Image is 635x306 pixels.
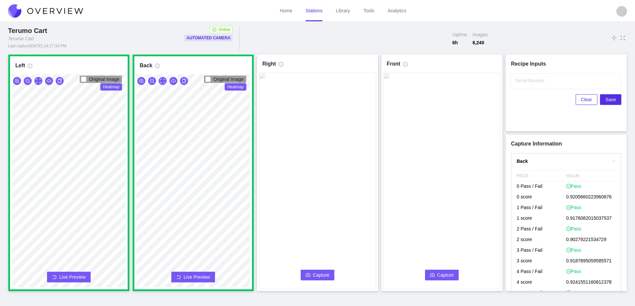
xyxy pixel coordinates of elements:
span: Save [605,96,616,103]
p: 0.9187895059585571 [566,256,616,267]
h1: Right [262,60,276,68]
span: zoom-out [150,79,154,84]
span: Original Image [89,77,119,82]
span: info-circle [279,62,283,69]
p: 1 Pass / Fail [517,203,566,213]
button: zoom-out [148,77,156,85]
h4: Back [517,157,608,165]
span: info-circle [155,64,160,71]
p: Automated Camera [187,35,231,41]
span: rollback [176,275,181,280]
button: cameraCapture [301,270,335,280]
span: copy [182,79,186,84]
span: Images [472,31,488,38]
span: check-circle [566,269,571,274]
p: 0.9241551160812378 [566,277,616,288]
span: cloud-download [47,79,51,84]
span: Uptime [452,31,467,38]
span: right [612,159,616,163]
h1: Back [140,62,152,70]
span: copy [57,79,62,84]
a: Library [336,8,350,13]
span: check-circle [566,205,571,210]
span: Live Preview [59,274,86,280]
span: Heatmap [100,83,122,91]
h1: Recipe Inputs [511,60,621,68]
span: Live Preview [184,274,210,280]
h1: Front [387,60,400,68]
span: Heatmap [225,83,246,91]
p: 0.9205660223960876 [566,192,616,203]
span: Pass [566,289,581,296]
p: 4 Pass / Fail [517,267,566,277]
span: Pass [566,247,581,253]
button: zoom-out [24,77,32,85]
span: info-circle [403,62,408,69]
button: cloud-download [45,77,53,85]
div: rightBack [511,153,621,169]
p: 5 Pass / Fail [517,288,566,299]
span: Pass [566,225,581,232]
span: check-circle [566,290,571,295]
button: expand [34,77,42,85]
span: info-circle [28,64,32,71]
span: zoom-in [139,79,144,84]
span: expand [36,79,41,84]
span: Pass [566,204,581,211]
span: Online [219,26,230,33]
p: 2 score [517,235,566,245]
span: check-circle [212,28,216,32]
button: expand [159,77,167,85]
span: rollback [52,275,57,280]
button: Save [600,94,621,105]
button: zoom-in [137,77,145,85]
span: zoom-out [25,79,30,84]
button: cameraCapture [425,270,459,280]
button: rollbackLive Preview [47,272,91,282]
span: Original Image [213,77,244,82]
p: 3 Pass / Fail [517,245,566,256]
span: expand [160,79,165,84]
span: check-circle [566,226,571,231]
span: camera [430,273,435,278]
span: check-circle [566,248,571,252]
p: 4 score [517,277,566,288]
h1: Left [15,62,25,70]
span: FIELD [517,170,566,181]
a: Analytics [388,8,406,13]
span: fullscreen [620,34,626,42]
img: Overview [8,4,83,18]
span: camera [306,273,310,278]
button: rollbackLive Preview [171,272,215,282]
button: copy [180,77,188,85]
span: Pass [566,268,581,275]
span: Terumo Cart [8,27,47,34]
p: 0 Pass / Fail [517,181,566,192]
div: Terumo Cart [8,26,50,35]
p: 2 Pass / Fail [517,224,566,235]
span: zoom-in [15,79,19,84]
span: Capture [313,271,330,279]
p: 0.90279221534729 [566,235,616,245]
p: 0 score [517,192,566,203]
span: VALUE [566,170,616,181]
div: Last capture [DATE] 14:17:34 PM [8,43,66,49]
p: 3 score [517,256,566,267]
label: Serial Number [515,77,545,84]
span: vertical-align-middle [611,34,617,42]
p: 0.9176082015037537 [566,213,616,224]
a: Tools [363,8,374,13]
p: 1 score [517,213,566,224]
button: Clear [576,94,597,105]
span: cloud-download [171,79,176,84]
span: Pass [566,183,581,189]
span: 8,240 [472,39,488,46]
button: cloud-download [169,77,177,85]
button: zoom-in [13,77,21,85]
span: check-circle [566,184,571,188]
a: Home [280,8,292,13]
span: Clear [581,96,592,103]
span: 6 h [452,39,467,46]
div: Terumo Cart [8,35,34,42]
a: Stations [306,8,323,13]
